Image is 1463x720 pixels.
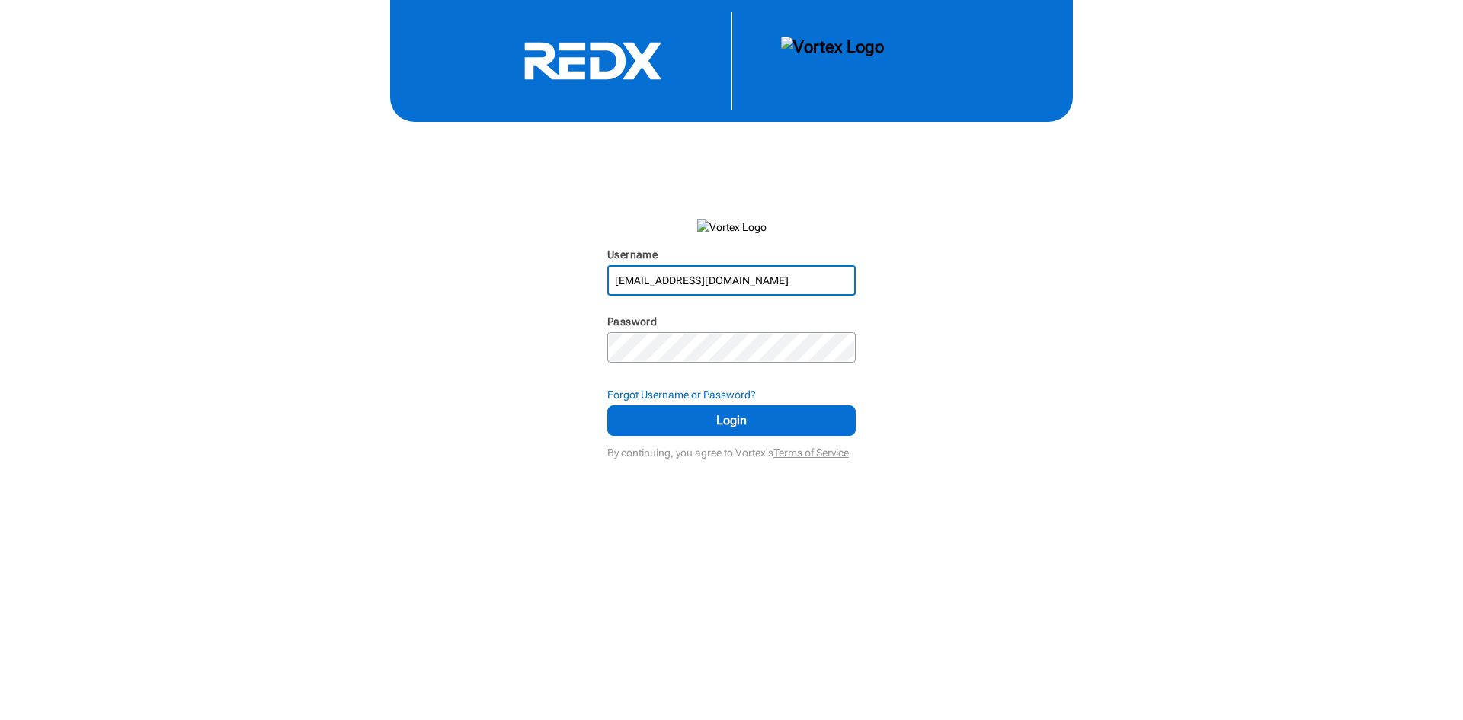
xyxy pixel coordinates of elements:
img: Vortex Logo [781,37,884,85]
a: Terms of Service [773,446,849,459]
div: By continuing, you agree to Vortex's [607,439,856,460]
label: Username [607,248,658,261]
img: Vortex Logo [697,219,767,235]
strong: Forgot Username or Password? [607,389,756,401]
svg: RedX Logo [479,41,707,81]
label: Password [607,315,657,328]
span: Login [626,411,837,430]
button: Login [607,405,856,436]
div: Forgot Username or Password? [607,387,856,402]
